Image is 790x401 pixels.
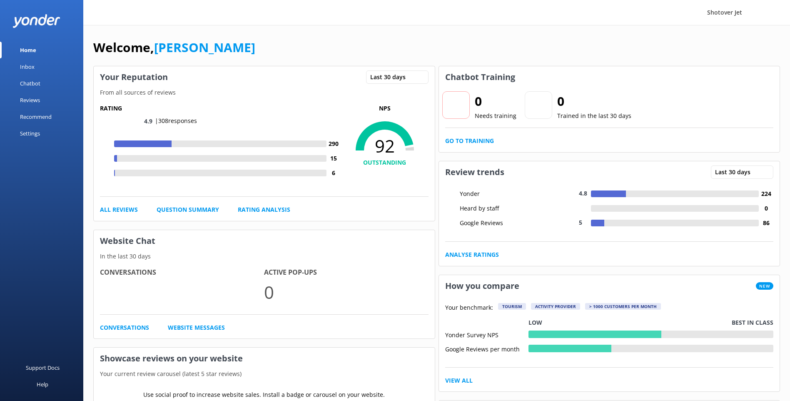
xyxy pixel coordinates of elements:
[439,275,526,297] h3: How you compare
[168,323,225,332] a: Website Messages
[445,376,473,385] a: View All
[528,318,542,327] p: Low
[94,230,435,252] h3: Website Chat
[155,116,197,125] p: | 308 responses
[20,42,36,58] div: Home
[445,331,528,338] div: Yonder Survey NPS
[341,135,429,156] span: 92
[439,66,521,88] h3: Chatbot Training
[759,204,773,213] h4: 0
[100,104,341,113] h5: Rating
[157,205,219,214] a: Question Summary
[445,136,494,145] a: Go to Training
[20,58,35,75] div: Inbox
[20,108,52,125] div: Recommend
[94,348,435,369] h3: Showcase reviews on your website
[20,75,40,92] div: Chatbot
[732,318,773,327] p: Best in class
[445,250,499,259] a: Analyse Ratings
[715,168,755,177] span: Last 30 days
[264,278,428,306] p: 0
[475,91,516,111] h2: 0
[341,104,429,113] p: NPS
[557,111,631,120] p: Trained in the last 30 days
[475,111,516,120] p: Needs training
[20,125,40,142] div: Settings
[94,252,435,261] p: In the last 30 days
[445,303,493,313] p: Your benchmark:
[439,161,511,183] h3: Review trends
[94,369,435,378] p: Your current review carousel (latest 5 star reviews)
[557,91,631,111] h2: 0
[100,267,264,278] h4: Conversations
[94,66,174,88] h3: Your Reputation
[759,218,773,228] h4: 86
[498,303,526,310] div: Tourism
[144,117,152,125] span: 4.9
[326,139,341,148] h4: 290
[585,303,661,310] div: > 1000 customers per month
[93,38,255,58] h1: Welcome,
[238,205,290,214] a: Rating Analysis
[100,323,149,332] a: Conversations
[264,267,428,278] h4: Active Pop-ups
[341,158,429,167] h4: OUTSTANDING
[94,88,435,97] p: From all sources of reviews
[370,73,411,82] span: Last 30 days
[759,189,773,198] h4: 224
[756,282,773,290] span: New
[12,14,60,28] img: yonder-white-logo.png
[143,390,385,399] p: Use social proof to increase website sales. Install a badge or carousel on your website.
[37,376,48,393] div: Help
[326,168,341,178] h4: 6
[26,359,60,376] div: Support Docs
[326,154,341,163] h4: 15
[458,204,533,213] div: Heard by staff
[579,189,587,197] span: 4.8
[154,39,255,56] a: [PERSON_NAME]
[458,189,533,198] div: Yonder
[531,303,580,310] div: Activity Provider
[445,345,528,352] div: Google Reviews per month
[579,218,582,226] span: 5
[20,92,40,108] div: Reviews
[100,205,138,214] a: All Reviews
[458,218,533,228] div: Google Reviews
